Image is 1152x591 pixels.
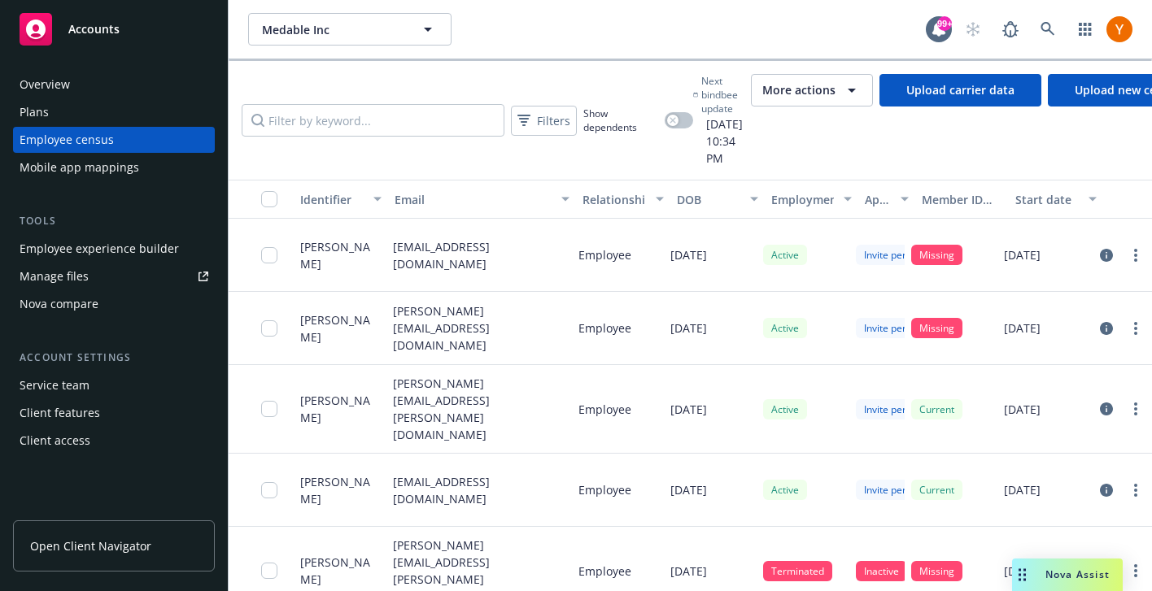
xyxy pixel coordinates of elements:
[856,318,936,338] div: Invite pending
[677,191,740,208] div: DOB
[20,99,49,125] div: Plans
[879,74,1041,106] a: Upload carrier data
[1097,246,1116,265] a: circleInformation
[395,191,552,208] div: Email
[763,399,807,419] div: Active
[856,399,936,419] div: Invite pending
[1004,246,1041,263] p: [DATE]
[583,106,658,134] span: Show dependents
[858,180,914,219] button: App status
[911,318,962,338] div: Missing
[763,561,832,581] div: Terminated
[670,563,707,580] p: [DATE]
[1004,481,1041,498] p: [DATE]
[1126,399,1145,419] a: more
[300,238,380,272] span: [PERSON_NAME]
[578,401,631,418] p: Employee
[393,238,565,272] p: [EMAIL_ADDRESS][DOMAIN_NAME]
[1097,319,1116,338] a: circleInformation
[13,127,215,153] a: Employee census
[511,106,577,136] button: Filters
[937,16,952,31] div: 99+
[537,112,570,129] span: Filters
[1012,558,1032,591] div: Drag to move
[20,400,100,426] div: Client features
[763,245,807,265] div: Active
[262,21,403,38] span: Medable Inc
[1004,563,1041,580] p: [DATE]
[261,191,277,207] input: Select all
[388,180,576,219] button: Email
[911,561,962,581] div: Missing
[300,392,380,426] span: [PERSON_NAME]
[13,263,215,289] a: Manage files
[994,13,1027,46] a: Report a Bug
[248,13,452,46] button: Medable Inc
[670,401,707,418] p: [DATE]
[13,72,215,98] a: Overview
[670,246,707,263] p: [DATE]
[13,291,215,317] a: Nova compare
[1126,480,1145,500] a: more
[583,191,646,208] div: Relationship
[20,263,89,289] div: Manage files
[911,399,962,419] div: Current
[1097,480,1116,500] a: circleInformation
[1106,16,1132,42] img: photo
[915,180,1010,219] button: Member ID status
[576,180,670,219] button: Relationship
[30,537,151,554] span: Open Client Navigator
[13,400,215,426] a: Client features
[701,74,744,115] span: Next bindbee update
[13,7,215,52] a: Accounts
[13,236,215,262] a: Employee experience builder
[20,236,179,262] div: Employee experience builder
[865,191,890,208] div: App status
[670,180,765,219] button: DOB
[300,473,380,507] span: [PERSON_NAME]
[751,74,873,106] button: More actions
[13,154,215,180] a: Mobile app mappings
[771,191,835,208] div: Employment
[300,191,364,208] div: Identifier
[514,109,574,133] span: Filters
[762,82,836,98] span: More actions
[1126,246,1145,265] a: more
[578,481,631,498] p: Employee
[578,246,631,263] p: Employee
[578,319,631,337] p: Employee
[763,480,807,500] div: Active
[13,213,215,229] div: Tools
[13,372,215,398] a: Service team
[20,72,70,98] div: Overview
[1004,319,1041,337] p: [DATE]
[1009,180,1103,219] button: Start date
[300,311,380,345] span: [PERSON_NAME]
[693,115,744,167] span: [DATE] 10:34 PM
[856,245,936,265] div: Invite pending
[13,428,215,454] a: Client access
[1097,399,1116,419] a: circleInformation
[261,401,277,417] input: Toggle Row Selected
[578,563,631,580] p: Employee
[1015,191,1079,208] div: Start date
[393,473,565,507] p: [EMAIL_ADDRESS][DOMAIN_NAME]
[13,350,215,366] div: Account settings
[261,563,277,579] input: Toggle Row Selected
[1126,561,1145,580] a: more
[68,23,120,36] span: Accounts
[670,481,707,498] p: [DATE]
[261,482,277,498] input: Toggle Row Selected
[1126,319,1145,338] a: more
[856,561,907,581] div: Inactive
[856,480,936,500] div: Invite pending
[911,245,962,265] div: Missing
[261,247,277,263] input: Toggle Row Selected
[957,13,989,46] a: Start snowing
[1004,401,1041,418] p: [DATE]
[911,480,962,500] div: Current
[294,180,388,219] button: Identifier
[13,99,215,125] a: Plans
[765,180,859,219] button: Employment
[242,104,504,137] input: Filter by keyword...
